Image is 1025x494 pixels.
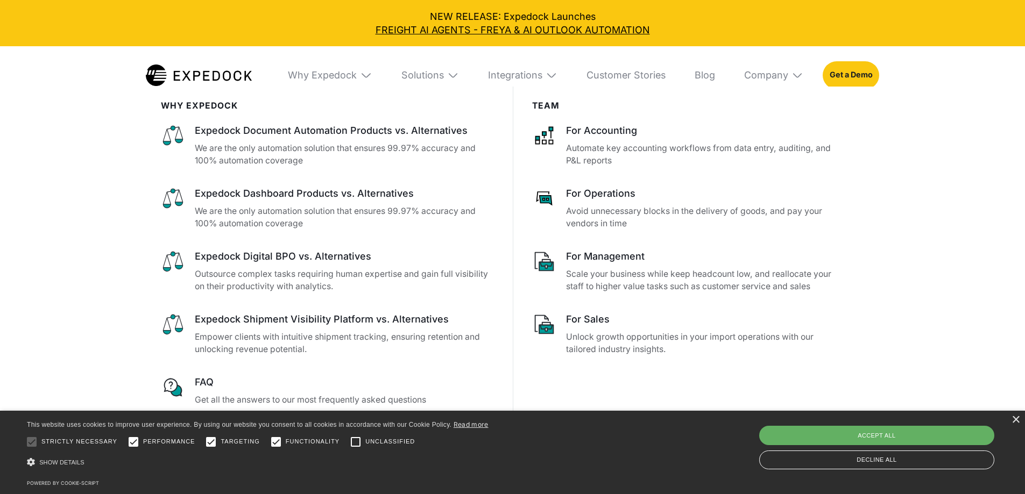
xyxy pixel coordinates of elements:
[759,450,994,469] div: Decline all
[286,437,340,446] span: Functionality
[27,421,451,428] span: This website uses cookies to improve user experience. By using our website you consent to all coo...
[195,393,493,406] p: Get all the answers to our most frequently asked questions
[195,312,493,326] div: Expedock Shipment Visibility Platform vs. Alternatives
[454,420,489,428] a: Read more
[27,454,489,471] div: Show details
[10,23,1015,37] a: FREIGHT AI AGENTS - FREYA & AI OUTLOOK AUTOMATION
[195,268,493,293] p: Outsource complex tasks requiring human expertise and gain full visibility on their productivity ...
[161,187,493,230] a: Expedock Dashboard Products vs. AlternativesWe are the only automation solution that ensures 99.9...
[195,187,493,200] div: Expedock Dashboard Products vs. Alternatives
[365,437,415,446] span: Unclassified
[566,312,845,326] div: For Sales
[288,69,357,81] div: Why Expedock
[566,124,845,137] div: For Accounting
[734,46,813,104] div: Company
[532,124,845,167] a: For AccountingAutomate key accounting workflows from data entry, auditing, and P&L reports
[143,437,195,446] span: Performance
[566,331,845,356] p: Unlock growth opportunities in your import operations with our tailored industry insights.
[392,46,469,104] div: Solutions
[532,187,845,230] a: For OperationsAvoid unnecessary blocks in the delivery of goods, and pay your vendors in time
[532,101,845,111] div: Team
[195,124,493,137] div: Expedock Document Automation Products vs. Alternatives
[1012,416,1020,424] div: Close
[488,69,542,81] div: Integrations
[161,249,493,293] a: Expedock Digital BPO vs. AlternativesOutsource complex tasks requiring human expertise and gain f...
[161,375,493,406] a: FAQGet all the answers to our most frequently asked questions
[566,249,845,263] div: For Management
[195,142,493,167] p: We are the only automation solution that ensures 99.97% accuracy and 100% automation coverage
[41,437,117,446] span: Strictly necessary
[478,46,567,104] div: Integrations
[278,46,381,104] div: Why Expedock
[532,312,845,356] a: For SalesUnlock growth opportunities in your import operations with our tailored industry insights.
[221,437,259,446] span: Targeting
[161,312,493,356] a: Expedock Shipment Visibility Platform vs. AlternativesEmpower clients with intuitive shipment tra...
[195,249,493,263] div: Expedock Digital BPO vs. Alternatives
[195,205,493,230] p: We are the only automation solution that ensures 99.97% accuracy and 100% automation coverage
[744,69,788,81] div: Company
[685,46,725,104] a: Blog
[566,142,845,167] p: Automate key accounting workflows from data entry, auditing, and P&L reports
[532,249,845,293] a: For ManagementScale your business while keep headcount low, and reallocate your staff to higher v...
[566,187,845,200] div: For Operations
[971,442,1025,494] iframe: Chat Widget
[566,268,845,293] p: Scale your business while keep headcount low, and reallocate your staff to higher value tasks suc...
[759,426,994,445] div: Accept all
[27,480,99,486] a: Powered by cookie-script
[195,331,493,356] p: Empower clients with intuitive shipment tracking, ensuring retention and unlocking revenue potent...
[39,459,84,466] span: Show details
[161,101,493,111] div: WHy Expedock
[566,205,845,230] p: Avoid unnecessary blocks in the delivery of goods, and pay your vendors in time
[161,124,493,167] a: Expedock Document Automation Products vs. AlternativesWe are the only automation solution that en...
[823,61,879,89] a: Get a Demo
[577,46,675,104] a: Customer Stories
[401,69,444,81] div: Solutions
[10,10,1015,37] div: NEW RELEASE: Expedock Launches
[195,375,493,389] div: FAQ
